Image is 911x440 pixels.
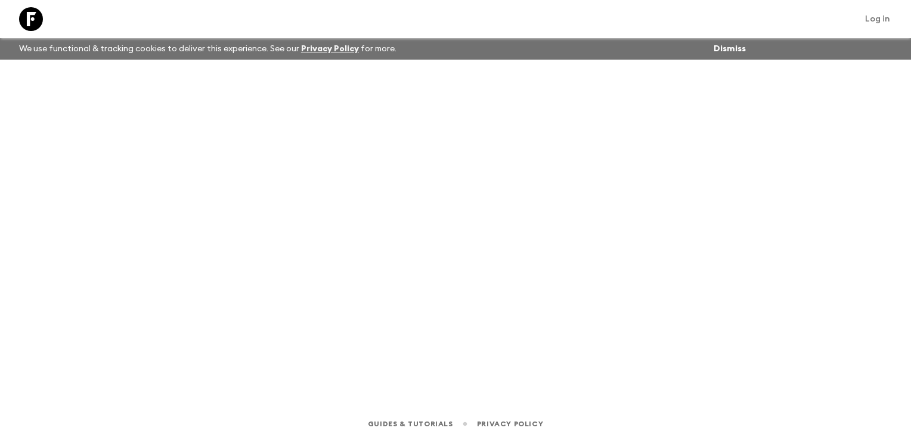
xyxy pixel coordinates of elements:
[368,417,453,430] a: Guides & Tutorials
[477,417,543,430] a: Privacy Policy
[711,41,749,57] button: Dismiss
[859,11,897,27] a: Log in
[14,38,401,60] p: We use functional & tracking cookies to deliver this experience. See our for more.
[301,45,359,53] a: Privacy Policy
